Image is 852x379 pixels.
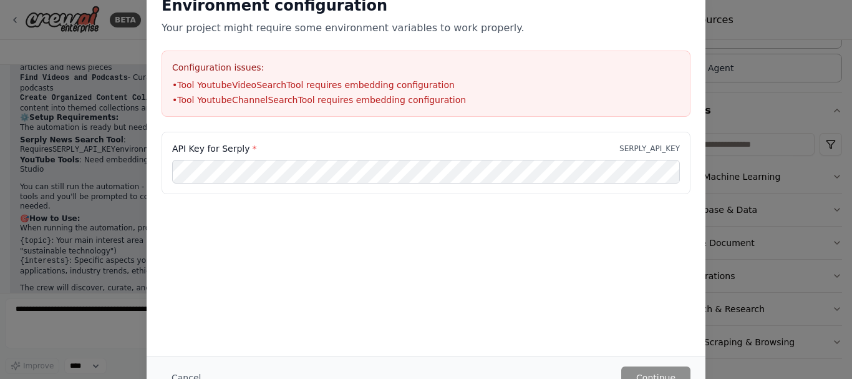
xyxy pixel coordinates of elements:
[162,21,690,36] p: Your project might require some environment variables to work properly.
[172,79,680,91] li: • Tool YoutubeVideoSearchTool requires embedding configuration
[172,61,680,74] h3: Configuration issues:
[619,144,680,154] p: SERPLY_API_KEY
[172,94,680,106] li: • Tool YoutubeChannelSearchTool requires embedding configuration
[172,142,256,155] label: API Key for Serply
